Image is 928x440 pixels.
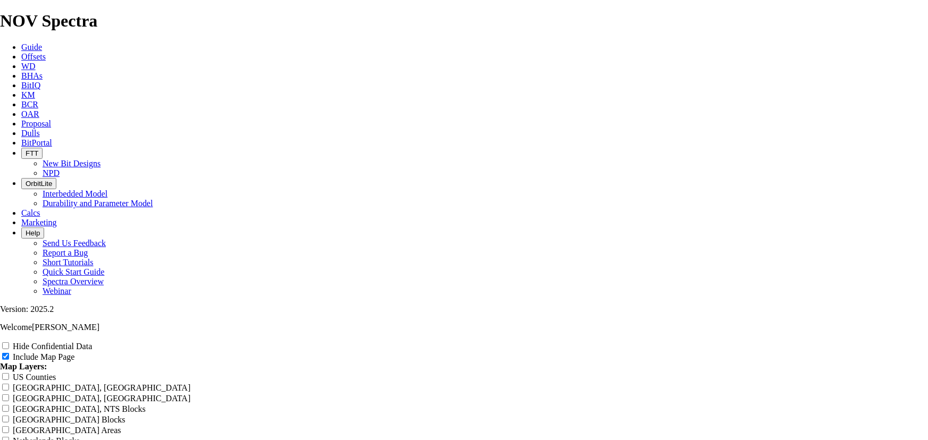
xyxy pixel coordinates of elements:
[43,267,104,276] a: Quick Start Guide
[32,323,99,332] span: [PERSON_NAME]
[21,129,40,138] a: Dulls
[13,426,121,435] label: [GEOGRAPHIC_DATA] Areas
[21,71,43,80] a: BHAs
[26,180,52,188] span: OrbitLite
[21,119,51,128] a: Proposal
[21,81,40,90] a: BitIQ
[13,373,56,382] label: US Counties
[43,248,88,257] a: Report a Bug
[21,227,44,239] button: Help
[43,258,94,267] a: Short Tutorials
[43,159,101,168] a: New Bit Designs
[43,199,153,208] a: Durability and Parameter Model
[21,148,43,159] button: FTT
[43,286,71,295] a: Webinar
[43,277,104,286] a: Spectra Overview
[21,208,40,217] a: Calcs
[13,394,190,403] label: [GEOGRAPHIC_DATA], [GEOGRAPHIC_DATA]
[21,109,39,119] a: OAR
[21,62,36,71] a: WD
[43,239,106,248] a: Send Us Feedback
[26,149,38,157] span: FTT
[13,352,74,361] label: Include Map Page
[13,342,92,351] label: Hide Confidential Data
[13,383,190,392] label: [GEOGRAPHIC_DATA], [GEOGRAPHIC_DATA]
[21,43,42,52] a: Guide
[13,404,146,413] label: [GEOGRAPHIC_DATA], NTS Blocks
[21,218,57,227] a: Marketing
[21,52,46,61] a: Offsets
[21,178,56,189] button: OrbitLite
[21,138,52,147] a: BitPortal
[26,229,40,237] span: Help
[21,100,38,109] a: BCR
[21,90,35,99] a: KM
[13,415,126,424] label: [GEOGRAPHIC_DATA] Blocks
[43,168,60,177] a: NPD
[43,189,107,198] a: Interbedded Model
